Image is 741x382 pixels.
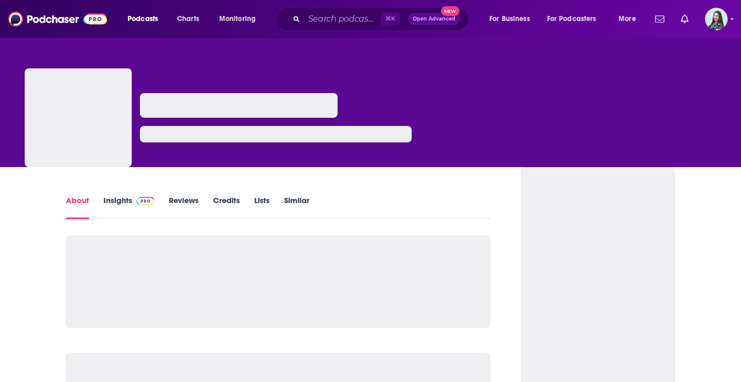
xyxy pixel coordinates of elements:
a: Reviews [169,195,199,219]
a: Charts [170,11,205,27]
a: InsightsPodchaser Pro [103,195,154,219]
button: open menu [120,11,171,27]
span: Podcasts [128,12,158,26]
a: Show notifications dropdown [651,10,668,28]
span: ⌘ K [381,12,400,26]
a: Similar [284,195,309,219]
a: Show notifications dropdown [677,10,693,28]
span: For Business [489,12,530,26]
a: Lists [254,195,270,219]
span: New [441,6,460,16]
button: open menu [482,11,543,27]
a: Credits [213,195,240,219]
input: Search podcasts, credits, & more... [304,11,381,27]
button: Open AdvancedNew [408,13,460,25]
a: About [66,195,89,219]
button: open menu [212,11,269,27]
button: open menu [611,11,649,27]
img: User Profile [705,8,728,30]
span: More [619,12,636,26]
div: Search podcasts, credits, & more... [286,7,479,31]
span: Charts [177,12,199,26]
span: For Podcasters [547,12,596,26]
button: open menu [540,11,611,27]
span: Monitoring [219,12,256,26]
span: Open Advanced [413,16,455,22]
button: Show profile menu [705,8,728,30]
span: Logged in as brookefortierpr [705,8,728,30]
img: Podchaser Pro [136,197,154,205]
img: Podchaser - Follow, Share and Rate Podcasts [8,9,107,29]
